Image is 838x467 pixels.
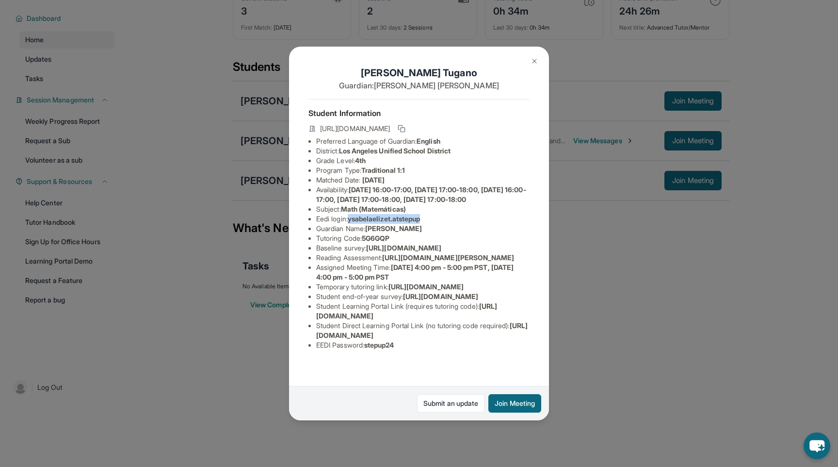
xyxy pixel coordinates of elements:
[316,175,530,185] li: Matched Date:
[316,292,530,301] li: Student end-of-year survey :
[366,244,441,252] span: [URL][DOMAIN_NAME]
[348,215,420,223] span: ysabelaelizet.atstepup
[316,263,530,282] li: Assigned Meeting Time :
[316,243,530,253] li: Baseline survey :
[531,57,538,65] img: Close Icon
[804,433,830,459] button: chat-button
[320,124,390,133] span: [URL][DOMAIN_NAME]
[339,147,451,155] span: Los Angeles Unified School District
[417,137,440,145] span: English
[316,233,530,243] li: Tutoring Code :
[362,234,389,242] span: 5G6GQP
[488,394,541,413] button: Join Meeting
[316,185,530,204] li: Availability:
[355,156,366,165] span: 4th
[316,214,530,224] li: Eedi login :
[308,107,530,119] h4: Student Information
[364,341,394,349] span: stepup24
[316,166,530,175] li: Program Type:
[316,224,530,233] li: Guardian Name :
[403,292,478,300] span: [URL][DOMAIN_NAME]
[396,123,407,134] button: Copy link
[388,283,464,291] span: [URL][DOMAIN_NAME]
[316,185,526,203] span: [DATE] 16:00-17:00, [DATE] 17:00-18:00, [DATE] 16:00-17:00, [DATE] 17:00-18:00, [DATE] 17:00-18:00
[341,205,406,213] span: Math (Matemáticas)
[316,146,530,156] li: District:
[417,394,484,413] a: Submit an update
[362,176,385,184] span: [DATE]
[316,136,530,146] li: Preferred Language of Guardian:
[308,66,530,80] h1: [PERSON_NAME] Tugano
[316,156,530,166] li: Grade Level:
[382,253,514,262] span: [URL][DOMAIN_NAME][PERSON_NAME]
[316,340,530,350] li: EEDI Password :
[316,263,514,281] span: [DATE] 4:00 pm - 5:00 pm PST, [DATE] 4:00 pm - 5:00 pm PST
[316,301,530,321] li: Student Learning Portal Link (requires tutoring code) :
[316,253,530,263] li: Reading Assessment :
[316,204,530,214] li: Subject :
[316,282,530,292] li: Temporary tutoring link :
[308,80,530,91] p: Guardian: [PERSON_NAME] [PERSON_NAME]
[361,166,405,174] span: Traditional 1:1
[365,224,422,233] span: [PERSON_NAME]
[316,321,530,340] li: Student Direct Learning Portal Link (no tutoring code required) :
